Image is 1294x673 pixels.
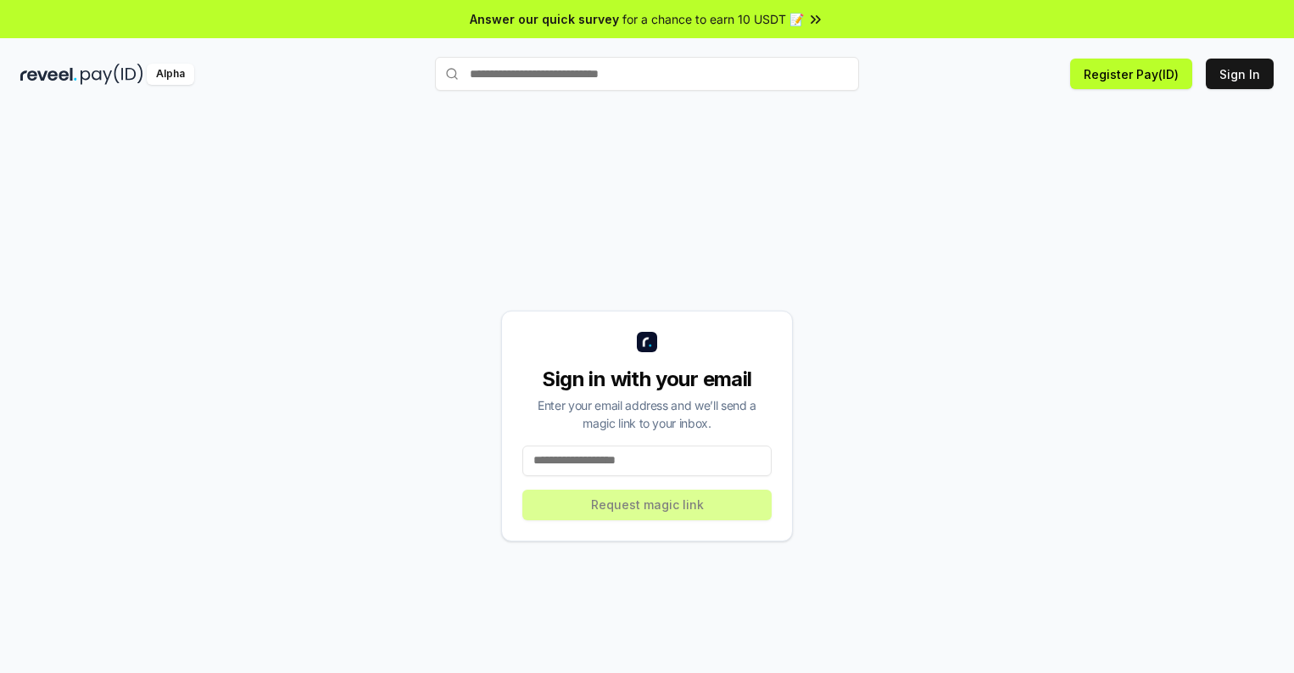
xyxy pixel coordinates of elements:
div: Enter your email address and we’ll send a magic link to your inbox. [522,396,772,432]
div: Sign in with your email [522,366,772,393]
span: for a chance to earn 10 USDT 📝 [622,10,804,28]
button: Register Pay(ID) [1070,59,1192,89]
button: Sign In [1206,59,1274,89]
div: Alpha [147,64,194,85]
span: Answer our quick survey [470,10,619,28]
img: pay_id [81,64,143,85]
img: logo_small [637,332,657,352]
img: reveel_dark [20,64,77,85]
